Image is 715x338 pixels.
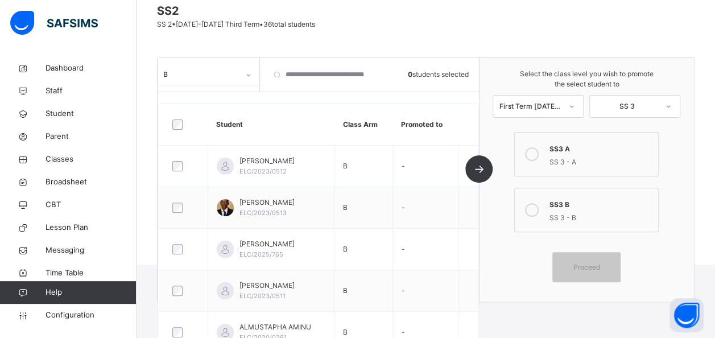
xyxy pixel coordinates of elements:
span: - [402,245,405,253]
span: ELC/2023/0511 [239,292,286,300]
span: - [402,162,405,170]
th: Student [208,104,334,146]
span: [PERSON_NAME] [239,281,295,291]
span: ELC/2023/0512 [239,167,287,175]
div: B [163,69,239,80]
span: Dashboard [46,63,137,74]
span: SS2 [157,2,695,19]
span: Staff [46,85,137,97]
span: [PERSON_NAME] [239,156,295,166]
div: SS3 B [549,197,652,210]
span: [PERSON_NAME] [239,239,295,249]
span: [PERSON_NAME] [239,197,295,208]
span: Student [46,108,137,119]
span: - [402,328,405,336]
span: CBT [46,199,137,211]
span: Broadsheet [46,176,137,188]
div: SS3 A [549,141,652,154]
span: B [343,162,348,170]
div: SS 3 [596,101,658,112]
span: B [343,203,348,212]
div: SS 3 - B [549,210,652,223]
span: - [402,203,405,212]
span: B [343,328,348,336]
span: Select the class level you wish to promote the select student to [491,69,683,89]
span: B [343,245,348,253]
span: ALMUSTAPHA AMINU [239,322,311,332]
span: Parent [46,131,137,142]
span: B [343,286,348,295]
b: 0 [408,70,412,79]
span: Configuration [46,310,136,321]
span: ELC/2025/765 [239,250,283,258]
span: Messaging [46,245,137,256]
span: Classes [46,154,137,165]
span: Proceed [573,262,600,273]
span: students selected [408,69,469,80]
span: Help [46,287,136,298]
img: safsims [10,11,98,35]
span: ELC/2023/0513 [239,209,287,217]
span: - [402,286,405,295]
th: Promoted to [392,104,458,146]
th: Class Arm [334,104,393,146]
div: First Term [DATE]-[DATE] [499,101,561,112]
button: Open asap [669,298,704,332]
span: SS 2 • [DATE]-[DATE] Third Term • 36 total students [157,20,315,28]
div: SS 3 - A [549,154,652,167]
span: Time Table [46,267,137,279]
span: Lesson Plan [46,222,137,233]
